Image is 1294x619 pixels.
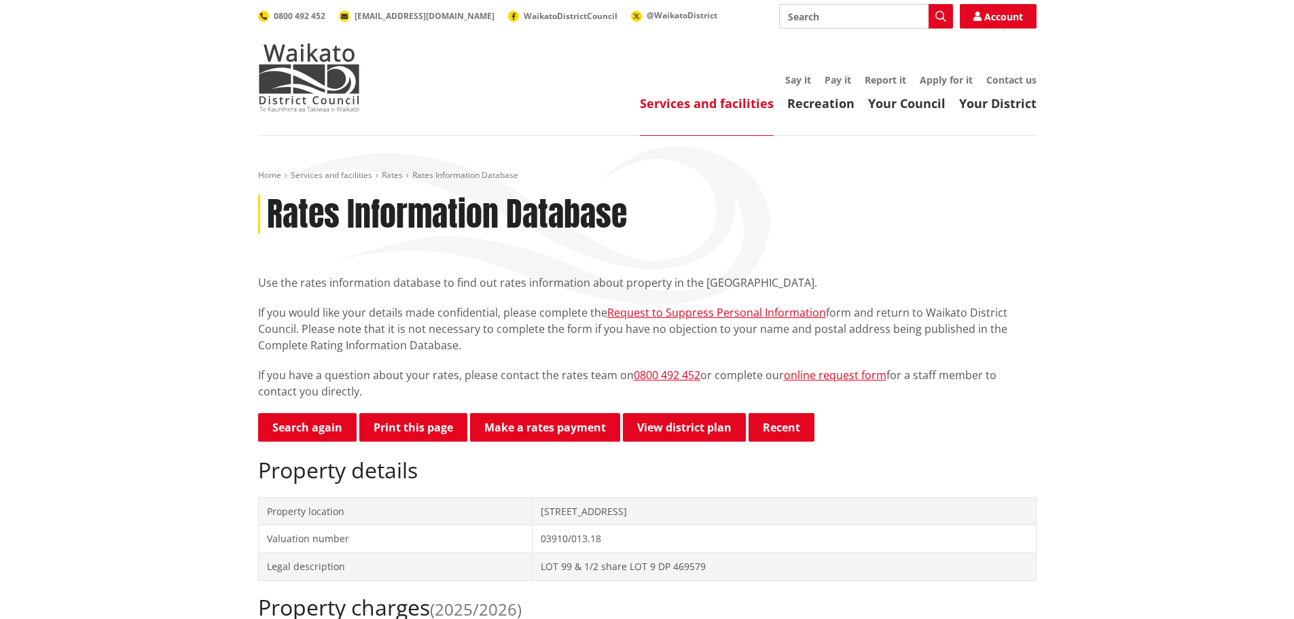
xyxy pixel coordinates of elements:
[959,95,1037,111] a: Your District
[868,95,946,111] a: Your Council
[258,170,1037,181] nav: breadcrumb
[533,497,1036,525] td: [STREET_ADDRESS]
[258,367,1037,400] p: If you have a question about your rates, please contact the rates team on or complete our for a s...
[355,10,495,22] span: [EMAIL_ADDRESS][DOMAIN_NAME]
[787,95,855,111] a: Recreation
[634,368,700,383] a: 0800 492 452
[258,413,357,442] a: Search again
[412,169,518,181] span: Rates Information Database
[382,169,403,181] a: Rates
[865,73,906,86] a: Report it
[274,10,325,22] span: 0800 492 452
[258,169,281,181] a: Home
[359,413,467,442] button: Print this page
[258,497,533,525] td: Property location
[258,552,533,580] td: Legal description
[258,304,1037,353] p: If you would like your details made confidential, please complete the form and return to Waikato ...
[258,525,533,553] td: Valuation number
[960,4,1037,29] a: Account
[267,195,627,234] h1: Rates Information Database
[470,413,620,442] a: Make a rates payment
[533,525,1036,553] td: 03910/013.18
[784,368,886,383] a: online request form
[986,73,1037,86] a: Contact us
[825,73,851,86] a: Pay it
[258,457,1037,483] h2: Property details
[258,275,1037,291] p: Use the rates information database to find out rates information about property in the [GEOGRAPHI...
[533,552,1036,580] td: LOT 99 & 1/2 share LOT 9 DP 469579
[508,10,617,22] a: WaikatoDistrictCouncil
[258,43,360,111] img: Waikato District Council - Te Kaunihera aa Takiwaa o Waikato
[524,10,617,22] span: WaikatoDistrictCouncil
[920,73,973,86] a: Apply for it
[749,413,814,442] button: Recent
[291,169,372,181] a: Services and facilities
[647,10,717,21] span: @WaikatoDistrict
[607,305,826,320] a: Request to Suppress Personal Information
[339,10,495,22] a: [EMAIL_ADDRESS][DOMAIN_NAME]
[785,73,811,86] a: Say it
[640,95,774,111] a: Services and facilities
[623,413,746,442] a: View district plan
[631,10,717,21] a: @WaikatoDistrict
[779,4,953,29] input: Search input
[258,10,325,22] a: 0800 492 452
